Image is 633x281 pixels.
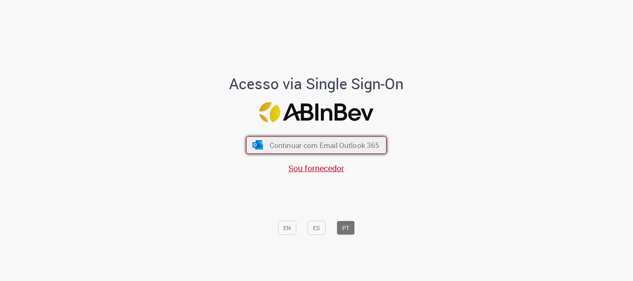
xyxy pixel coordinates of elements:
[308,221,326,235] button: ES
[337,221,355,235] button: PT
[252,140,264,150] img: ícone Azure/Microsoft 360
[201,75,432,92] h1: Acesso via Single Sign-On
[246,136,387,154] button: ícone Azure/Microsoft 360 Continuar com Email Outlook 365
[260,102,374,122] img: Logo ABInBev
[270,140,380,150] span: Continuar com Email Outlook 365
[278,221,297,235] button: EN
[289,163,345,174] a: Sou fornecedor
